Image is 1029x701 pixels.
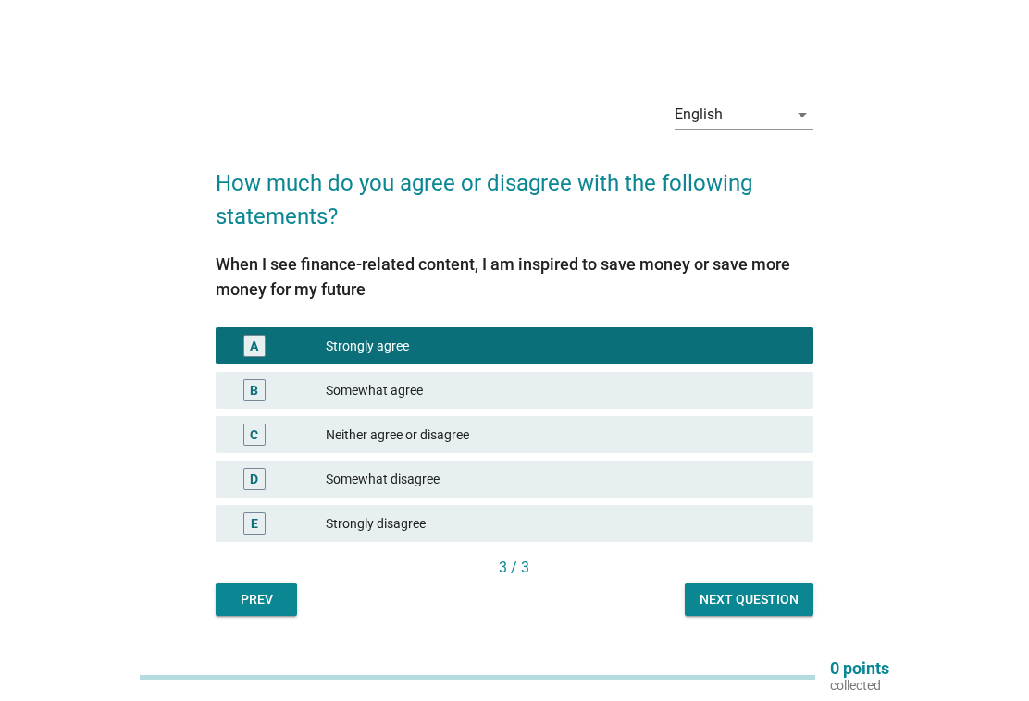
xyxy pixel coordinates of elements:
div: Somewhat agree [326,379,799,401]
div: D [250,470,258,489]
div: When I see finance-related content, I am inspired to save money or save more money for my future [216,252,812,301]
button: Prev [216,583,297,616]
i: arrow_drop_down [791,104,813,126]
div: 3 / 3 [216,557,812,579]
div: C [250,425,258,445]
div: A [250,337,258,356]
p: 0 points [830,660,889,677]
div: Strongly disagree [326,512,799,535]
div: Neither agree or disagree [326,424,799,446]
div: Prev [230,590,282,609]
div: English [675,106,723,123]
button: Next question [685,583,813,616]
p: collected [830,677,889,694]
div: B [250,381,258,400]
div: Next question [700,590,799,609]
div: E [251,514,258,534]
div: Strongly agree [326,335,799,357]
h2: How much do you agree or disagree with the following statements? [216,148,812,233]
div: Somewhat disagree [326,468,799,490]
